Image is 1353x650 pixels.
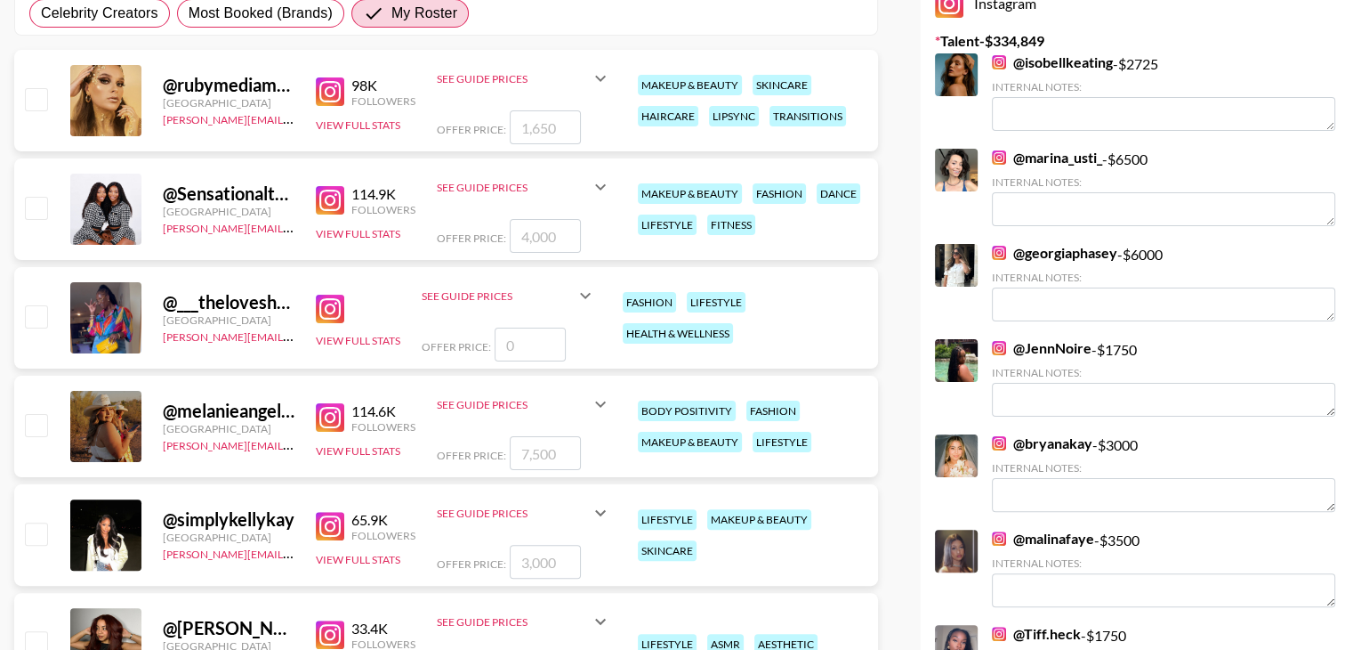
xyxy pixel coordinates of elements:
div: [GEOGRAPHIC_DATA] [163,313,294,327]
div: @ rubymediamakeup [163,74,294,96]
span: Offer Price: [437,557,506,571]
div: 65.9K [351,511,415,529]
div: Internal Notes: [992,461,1335,475]
div: See Guide Prices [437,57,611,100]
div: lifestyle [687,292,745,313]
img: Instagram [316,512,344,540]
label: Talent - $ 334,849 [935,32,1339,50]
div: See Guide Prices [422,274,596,317]
div: skincare [753,75,811,95]
div: lifestyle [638,509,697,530]
div: - $ 1750 [992,339,1335,417]
img: Instagram [992,436,1006,451]
div: - $ 3500 [992,530,1335,607]
div: - $ 2725 [992,53,1335,131]
input: 3,000 [510,545,581,579]
div: Internal Notes: [992,366,1335,379]
span: Celebrity Creators [41,3,158,24]
div: 114.9K [351,185,415,203]
input: 7,500 [510,436,581,470]
div: lifestyle [638,215,697,235]
input: 1,650 [510,110,581,144]
button: View Full Stats [316,444,400,458]
div: skincare [638,540,697,561]
div: @ [PERSON_NAME].[PERSON_NAME] [163,617,294,639]
div: transitions [769,106,846,126]
img: Instagram [992,341,1006,355]
img: Instagram [992,55,1006,69]
div: [GEOGRAPHIC_DATA] [163,531,294,544]
div: Internal Notes: [992,557,1335,570]
div: Followers [351,203,415,216]
div: 33.4K [351,620,415,638]
div: health & wellness [623,323,733,344]
div: @ melanieangelese [163,400,294,422]
div: [GEOGRAPHIC_DATA] [163,96,294,110]
div: See Guide Prices [437,383,611,426]
a: [PERSON_NAME][EMAIL_ADDRESS][PERSON_NAME][DOMAIN_NAME] [163,327,511,344]
div: - $ 3000 [992,435,1335,512]
img: Instagram [316,403,344,432]
img: Instagram [316,295,344,323]
div: Followers [351,529,415,542]
div: - $ 6500 [992,149,1335,226]
span: Offer Price: [437,123,506,136]
img: Instagram [316,186,344,215]
div: Followers [351,420,415,434]
div: See Guide Prices [437,600,611,643]
div: @ simplykellykay [163,508,294,531]
img: Instagram [992,150,1006,165]
div: See Guide Prices [422,289,575,303]
button: View Full Stats [316,227,400,240]
input: 4,000 [510,219,581,253]
div: lipsync [709,106,759,126]
span: Most Booked (Brands) [189,3,333,24]
a: [PERSON_NAME][EMAIL_ADDRESS][PERSON_NAME][DOMAIN_NAME] [163,218,511,235]
div: fitness [707,215,755,235]
span: Offer Price: [437,232,506,245]
a: @Tiff.heck [992,625,1081,643]
div: See Guide Prices [437,507,590,520]
img: Instagram [992,627,1006,641]
span: My Roster [391,3,457,24]
div: See Guide Prices [437,398,590,411]
div: Internal Notes: [992,271,1335,284]
div: See Guide Prices [437,492,611,534]
button: View Full Stats [316,553,400,566]
a: @JennNoire [992,339,1091,357]
div: @ ___theloveshegives [163,291,294,313]
a: @isobellkeating [992,53,1113,71]
div: dance [817,183,860,204]
div: haircare [638,106,698,126]
div: Followers [351,94,415,108]
a: @georgiaphasey [992,244,1117,262]
div: body positivity [638,401,736,421]
div: See Guide Prices [437,615,590,629]
a: @malinafaye [992,530,1094,548]
div: makeup & beauty [707,509,811,530]
a: [PERSON_NAME][EMAIL_ADDRESS][PERSON_NAME][DOMAIN_NAME] [163,110,511,126]
a: [PERSON_NAME][EMAIL_ADDRESS][PERSON_NAME][DOMAIN_NAME] [163,544,511,561]
div: 114.6K [351,402,415,420]
div: makeup & beauty [638,183,742,204]
div: makeup & beauty [638,432,742,452]
img: Instagram [992,532,1006,546]
div: Internal Notes: [992,175,1335,189]
button: View Full Stats [316,118,400,132]
div: makeup & beauty [638,75,742,95]
a: @marina_usti_ [992,149,1102,167]
button: View Full Stats [316,334,400,347]
div: [GEOGRAPHIC_DATA] [163,205,294,218]
div: See Guide Prices [437,72,590,85]
img: Instagram [316,77,344,106]
span: Offer Price: [422,340,491,353]
div: [GEOGRAPHIC_DATA] [163,422,294,435]
div: fashion [623,292,676,313]
div: fashion [746,401,800,421]
a: [PERSON_NAME][EMAIL_ADDRESS][PERSON_NAME][DOMAIN_NAME] [163,435,511,452]
span: Offer Price: [437,449,506,462]
div: See Guide Prices [437,181,590,194]
div: @ Sensationaltwins [163,183,294,205]
img: Instagram [316,621,344,649]
div: Internal Notes: [992,80,1335,93]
